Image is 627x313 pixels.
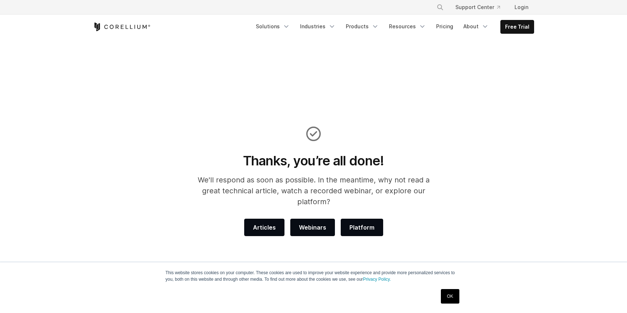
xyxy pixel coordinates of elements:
[432,20,458,33] a: Pricing
[188,153,439,169] h1: Thanks, you’re all done!
[93,22,151,31] a: Corellium Home
[299,223,326,232] span: Webinars
[441,289,459,304] a: OK
[428,1,534,14] div: Navigation Menu
[290,219,335,236] a: Webinars
[251,20,534,34] div: Navigation Menu
[450,1,506,14] a: Support Center
[385,20,430,33] a: Resources
[253,223,276,232] span: Articles
[341,20,383,33] a: Products
[434,1,447,14] button: Search
[341,219,383,236] a: Platform
[165,269,462,283] p: This website stores cookies on your computer. These cookies are used to improve your website expe...
[349,223,374,232] span: Platform
[244,219,284,236] a: Articles
[459,20,493,33] a: About
[501,20,534,33] a: Free Trial
[296,20,340,33] a: Industries
[251,20,294,33] a: Solutions
[363,277,391,282] a: Privacy Policy.
[188,174,439,207] p: We'll respond as soon as possible. In the meantime, why not read a great technical article, watch...
[509,1,534,14] a: Login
